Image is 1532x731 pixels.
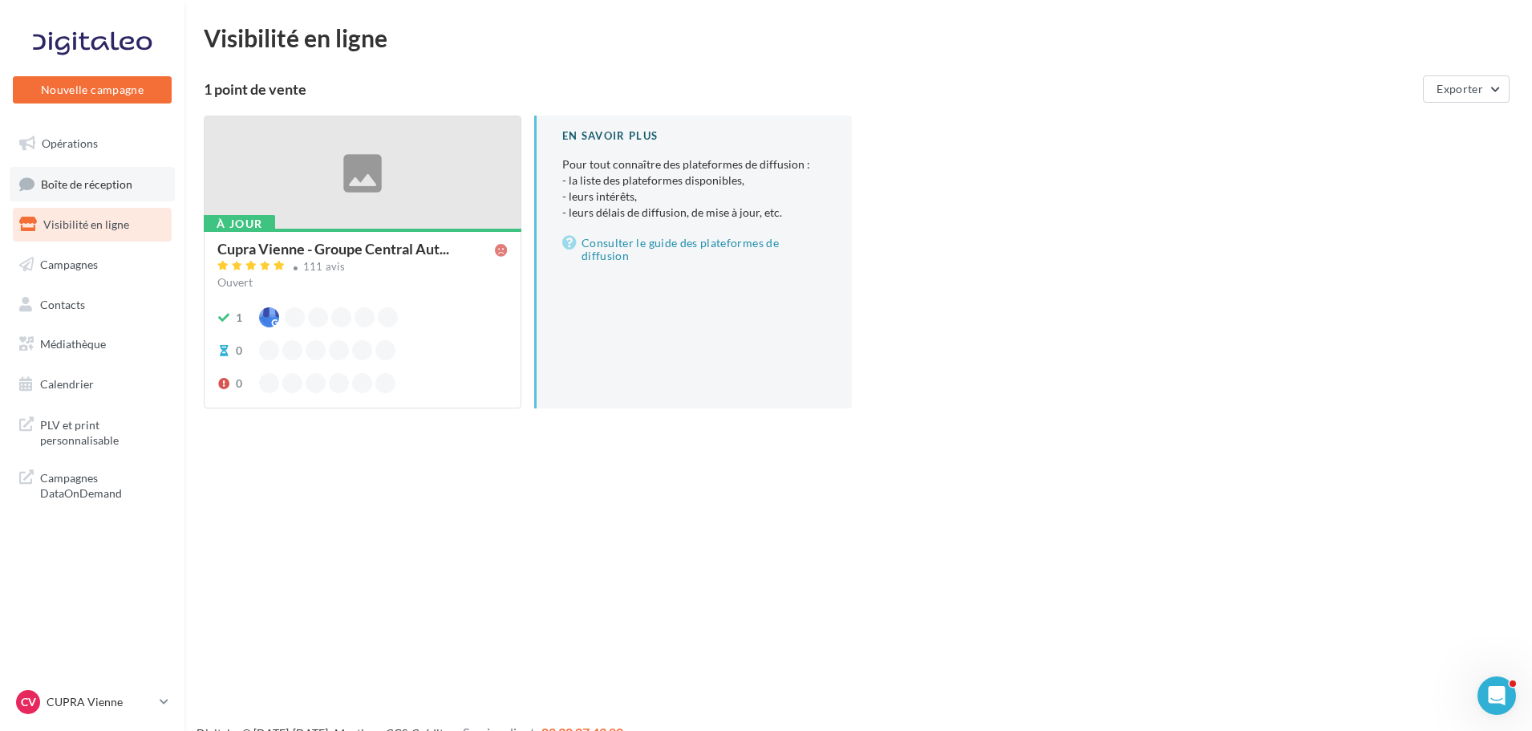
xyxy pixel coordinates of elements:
li: - leurs intérêts, [562,189,826,205]
span: Boîte de réception [41,177,132,190]
div: 0 [236,376,242,392]
li: - leurs délais de diffusion, de mise à jour, etc. [562,205,826,221]
p: Pour tout connaître des plateformes de diffusion : [562,156,826,221]
p: CUPRA Vienne [47,694,153,710]
a: Calendrier [10,368,175,401]
div: 1 point de vente [204,82,1416,96]
a: Boîte de réception [10,167,175,201]
span: Calendrier [40,377,94,391]
span: Cupra Vienne - Groupe Central Aut... [217,242,449,256]
a: Campagnes DataOnDemand [10,461,175,508]
iframe: Intercom live chat [1477,676,1516,715]
a: PLV et print personnalisable [10,408,175,455]
button: Nouvelle campagne [13,76,172,104]
a: Médiathèque [10,327,175,361]
span: Visibilité en ligne [43,217,129,231]
div: 0 [236,343,242,359]
span: Campagnes [40,258,98,271]
div: 111 avis [303,262,346,272]
div: En savoir plus [562,128,826,144]
a: Opérations [10,127,175,160]
span: PLV et print personnalisable [40,414,165,449]
div: À jour [204,215,275,233]
a: 111 avis [217,258,508,278]
div: 1 [236,310,242,326]
span: Médiathèque [40,337,106,351]
span: Contacts [40,297,85,311]
div: Visibilité en ligne [204,26,1513,50]
span: Campagnes DataOnDemand [40,467,165,502]
li: - la liste des plateformes disponibles, [562,173,826,189]
a: Campagnes [10,248,175,282]
a: CV CUPRA Vienne [13,687,172,717]
span: Exporter [1437,82,1483,95]
a: Consulter le guide des plateformes de diffusion [562,234,826,266]
button: Exporter [1423,75,1510,103]
span: Ouvert [217,275,253,289]
span: Opérations [42,136,98,150]
a: Visibilité en ligne [10,208,175,242]
span: CV [21,694,36,710]
a: Contacts [10,288,175,322]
